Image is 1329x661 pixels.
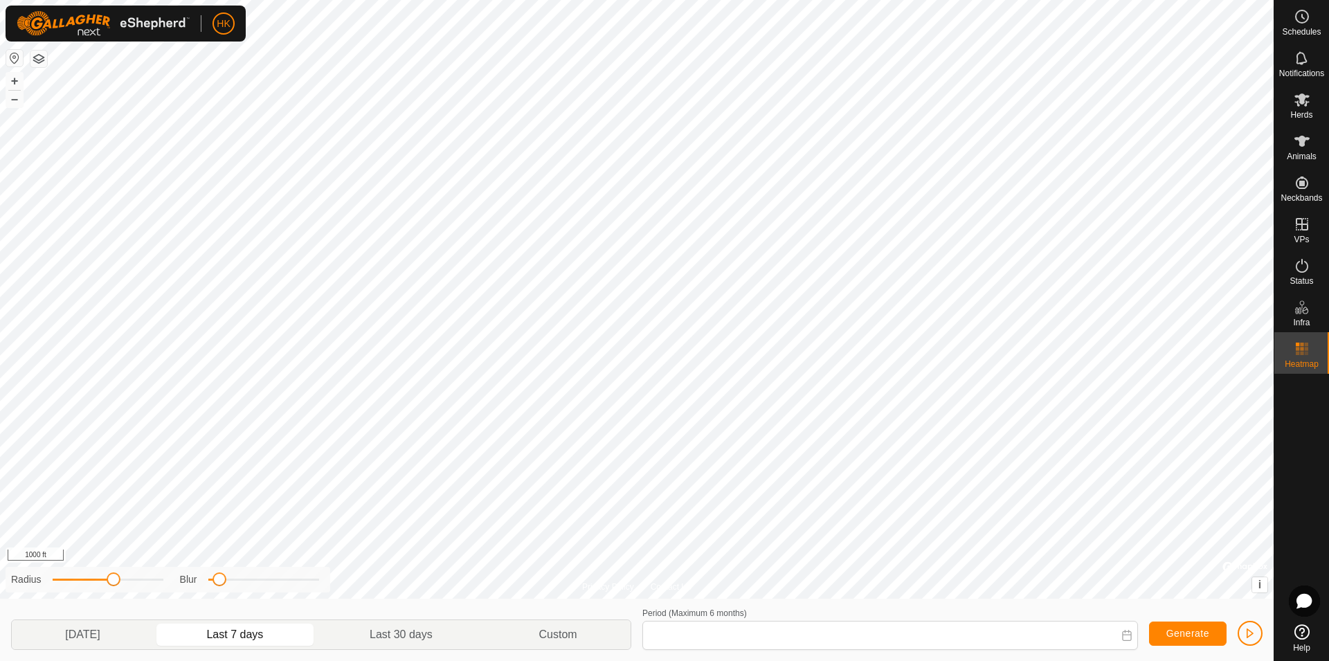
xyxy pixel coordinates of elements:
button: – [6,91,23,107]
span: HK [217,17,230,31]
span: Animals [1287,152,1317,161]
button: Reset Map [6,50,23,66]
a: Contact Us [651,581,691,593]
a: Privacy Policy [582,581,634,593]
label: Blur [180,572,197,587]
label: Period (Maximum 6 months) [642,608,747,618]
a: Help [1274,619,1329,658]
span: Heatmap [1285,360,1319,368]
label: Radius [11,572,42,587]
span: Herds [1290,111,1312,119]
span: Help [1293,644,1310,652]
span: Custom [539,626,577,643]
span: i [1258,579,1261,590]
span: Last 7 days [206,626,263,643]
img: Gallagher Logo [17,11,190,36]
span: Generate [1166,628,1209,639]
button: Map Layers [30,51,47,67]
span: Notifications [1279,69,1324,78]
span: Schedules [1282,28,1321,36]
span: VPs [1294,235,1309,244]
button: Generate [1149,622,1227,646]
button: + [6,73,23,89]
span: Status [1290,277,1313,285]
button: i [1252,577,1267,592]
span: Neckbands [1281,194,1322,202]
span: Infra [1293,318,1310,327]
span: Last 30 days [370,626,433,643]
span: [DATE] [65,626,100,643]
